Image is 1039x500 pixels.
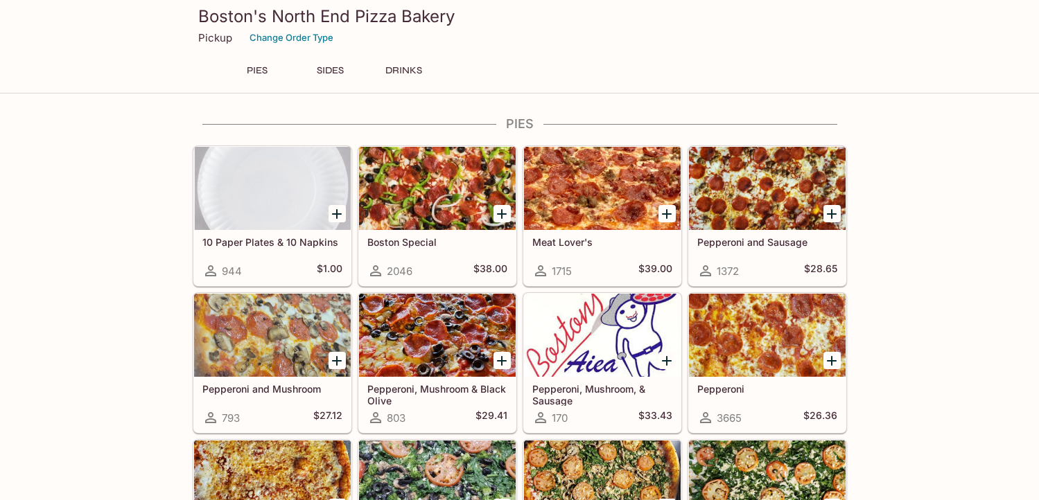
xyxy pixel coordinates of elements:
[638,262,672,279] h5: $39.00
[697,236,837,248] h5: Pepperoni and Sausage
[552,411,568,425] span: 170
[658,205,676,222] button: Add Meat Lover's
[243,27,340,48] button: Change Order Type
[803,409,837,426] h5: $26.36
[697,383,837,395] h5: Pepperoni
[202,236,342,248] h5: 10 Paper Plates & 10 Napkins
[804,262,837,279] h5: $28.65
[359,294,516,377] div: Pepperoni, Mushroom & Black Olive
[222,411,240,425] span: 793
[367,383,507,406] h5: Pepperoni, Mushroom & Black Olive
[552,265,572,278] span: 1715
[194,147,351,230] div: 10 Paper Plates & 10 Napkins
[373,61,435,80] button: DRINKS
[658,352,676,369] button: Add Pepperoni, Mushroom, & Sausage
[299,61,362,80] button: SIDES
[387,411,405,425] span: 803
[193,293,351,433] a: Pepperoni and Mushroom793$27.12
[367,236,507,248] h5: Boston Special
[194,294,351,377] div: Pepperoni and Mushroom
[202,383,342,395] h5: Pepperoni and Mushroom
[475,409,507,426] h5: $29.41
[688,146,846,286] a: Pepperoni and Sausage1372$28.65
[317,262,342,279] h5: $1.00
[523,146,681,286] a: Meat Lover's1715$39.00
[222,265,242,278] span: 944
[689,147,846,230] div: Pepperoni and Sausage
[823,352,841,369] button: Add Pepperoni
[329,352,346,369] button: Add Pepperoni and Mushroom
[638,409,672,426] h5: $33.43
[823,205,841,222] button: Add Pepperoni and Sausage
[524,294,681,377] div: Pepperoni, Mushroom, & Sausage
[717,265,739,278] span: 1372
[523,293,681,433] a: Pepperoni, Mushroom, & Sausage170$33.43
[329,205,346,222] button: Add 10 Paper Plates & 10 Napkins
[358,146,516,286] a: Boston Special2046$38.00
[313,409,342,426] h5: $27.12
[358,293,516,433] a: Pepperoni, Mushroom & Black Olive803$29.41
[494,352,511,369] button: Add Pepperoni, Mushroom & Black Olive
[198,6,841,27] h3: Boston's North End Pizza Bakery
[689,294,846,377] div: Pepperoni
[226,61,288,80] button: PIES
[473,262,507,279] h5: $38.00
[193,146,351,286] a: 10 Paper Plates & 10 Napkins944$1.00
[717,411,742,425] span: 3665
[198,31,232,44] p: Pickup
[494,205,511,222] button: Add Boston Special
[532,236,672,248] h5: Meat Lover's
[688,293,846,433] a: Pepperoni3665$26.36
[387,265,412,278] span: 2046
[532,383,672,406] h5: Pepperoni, Mushroom, & Sausage
[359,147,516,230] div: Boston Special
[193,116,847,132] h4: PIES
[524,147,681,230] div: Meat Lover's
